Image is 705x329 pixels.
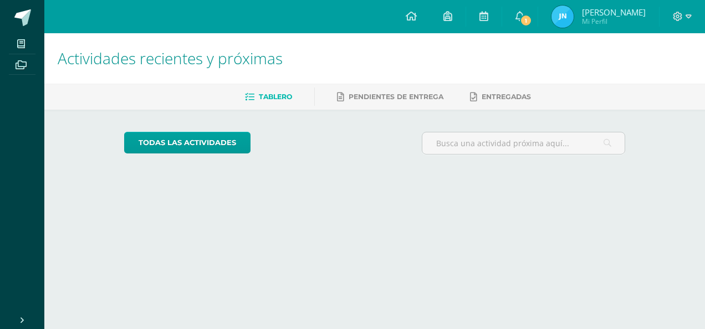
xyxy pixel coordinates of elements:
input: Busca una actividad próxima aquí... [422,132,625,154]
span: 1 [520,14,532,27]
span: Entregadas [482,92,531,101]
a: todas las Actividades [124,132,251,153]
span: [PERSON_NAME] [582,7,646,18]
a: Entregadas [470,88,531,106]
span: Tablero [259,92,292,101]
span: Actividades recientes y próximas [58,48,283,69]
span: Mi Perfil [582,17,646,26]
span: Pendientes de entrega [349,92,443,101]
img: 7d0dd7c4a114cbfa0d056ec45c251c57.png [551,6,574,28]
a: Pendientes de entrega [337,88,443,106]
a: Tablero [245,88,292,106]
